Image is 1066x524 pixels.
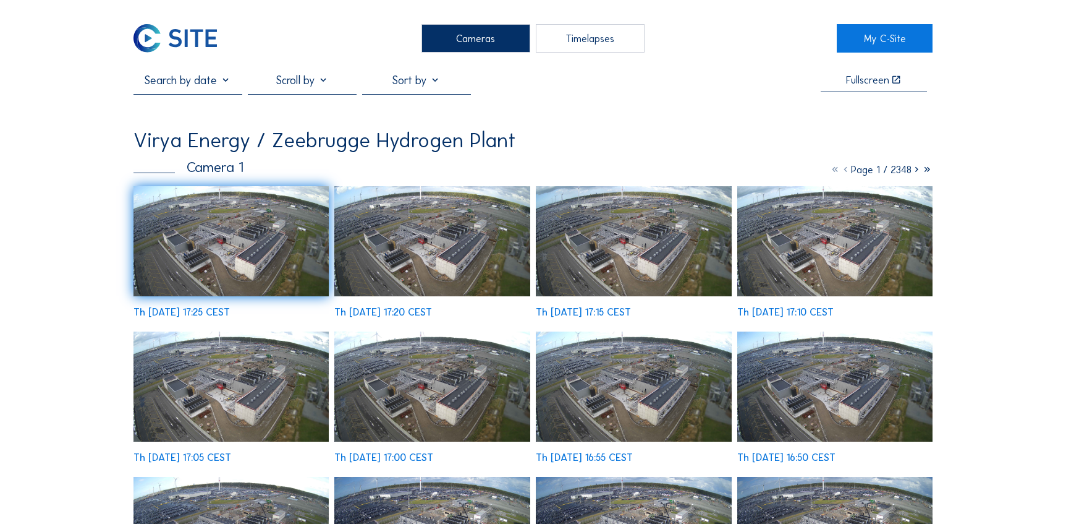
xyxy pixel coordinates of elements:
[133,332,329,442] img: image_52995952
[133,160,243,174] div: Camera 1
[536,307,631,317] div: Th [DATE] 17:15 CEST
[133,186,329,296] img: image_52996561
[133,24,217,52] img: C-SITE Logo
[737,452,835,463] div: Th [DATE] 16:50 CEST
[334,186,530,296] img: image_52996425
[536,452,633,463] div: Th [DATE] 16:55 CEST
[334,307,432,317] div: Th [DATE] 17:20 CEST
[536,24,645,52] div: Timelapses
[536,332,732,442] img: image_52995776
[133,74,242,87] input: Search by date 󰅀
[737,307,834,317] div: Th [DATE] 17:10 CEST
[334,332,530,442] img: image_52995939
[846,75,889,85] div: Fullscreen
[737,186,933,296] img: image_52996111
[837,24,933,52] a: My C-Site
[133,452,231,463] div: Th [DATE] 17:05 CEST
[851,163,912,176] span: Page 1 / 2348
[737,332,933,442] img: image_52995633
[536,186,732,296] img: image_52996287
[133,131,516,151] div: Virya Energy / Zeebrugge Hydrogen Plant
[334,452,433,463] div: Th [DATE] 17:00 CEST
[421,24,530,52] div: Cameras
[133,24,229,52] a: C-SITE Logo
[133,307,230,317] div: Th [DATE] 17:25 CEST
